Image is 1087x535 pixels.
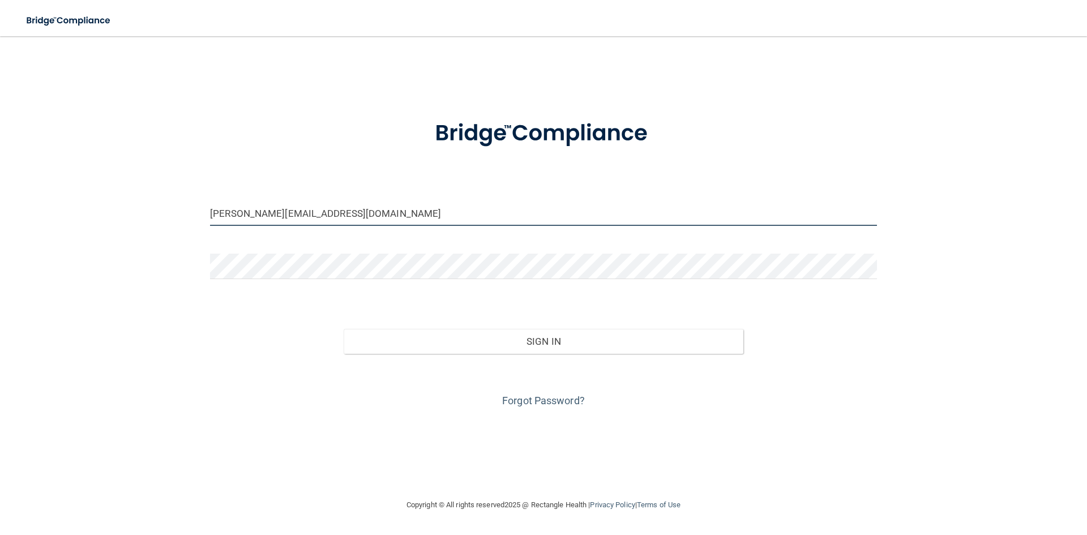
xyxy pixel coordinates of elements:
[637,500,681,509] a: Terms of Use
[337,487,750,523] div: Copyright © All rights reserved 2025 @ Rectangle Health | |
[210,200,877,226] input: Email
[412,104,675,163] img: bridge_compliance_login_screen.278c3ca4.svg
[590,500,635,509] a: Privacy Policy
[891,455,1073,500] iframe: Drift Widget Chat Controller
[17,9,121,32] img: bridge_compliance_login_screen.278c3ca4.svg
[502,395,585,406] a: Forgot Password?
[344,329,744,354] button: Sign In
